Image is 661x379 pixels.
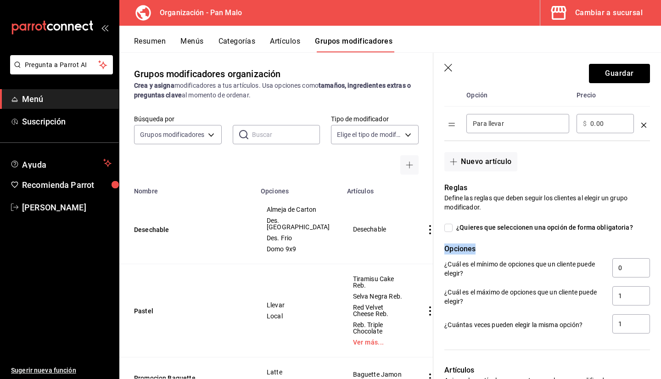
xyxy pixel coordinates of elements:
[315,37,392,52] button: Grupos modificadores
[267,206,330,213] span: Almeja de Carton
[583,120,587,127] span: $
[267,369,330,375] span: Latte
[22,158,100,169] span: Ayuda
[134,116,222,122] label: Búsqueda por
[267,246,330,252] span: Domo 9x9
[134,67,280,81] div: Grupos modificadores organización
[444,152,517,171] button: Nuevo artículo
[426,225,435,234] button: actions
[444,243,650,255] p: Opciones
[353,293,403,300] span: Selva Negra Reb.
[134,82,174,89] strong: Crea y asigna
[573,84,638,107] th: Precio
[119,182,255,195] th: Nombre
[453,223,633,232] span: ¿Quieres que seleccionen una opción de forma obligatoria?
[11,366,112,375] span: Sugerir nueva función
[353,276,403,288] span: Tiramisu Cake Reb.
[353,339,403,345] a: Ver más...
[463,84,573,107] th: Opción
[331,116,419,122] label: Tipo de modificador
[180,37,203,52] button: Menús
[255,182,342,195] th: Opciones
[22,93,112,105] span: Menú
[267,302,330,308] span: Llevar
[6,67,113,76] a: Pregunta a Parrot AI
[575,6,643,19] div: Cambiar a sucursal
[444,288,605,306] p: ¿Cuál es el máximo de opciones que un cliente puede elegir?
[267,235,330,241] span: Des. Frio
[134,225,244,234] button: Desechable
[426,306,435,316] button: actions
[353,304,403,317] span: Red Velvet Cheese Reb.
[134,81,419,100] div: modificadores a tus artículos. Usa opciones como al momento de ordenar.
[134,82,411,99] strong: tamaños, ingredientes extras o preguntas clave
[134,37,166,52] button: Resumen
[134,37,661,52] div: navigation tabs
[444,260,605,278] p: ¿Cuál es el mínimo de opciones que un cliente puede elegir?
[353,226,403,232] span: Desechable
[589,64,650,83] button: Guardar
[134,306,244,316] button: Pastel
[22,179,112,191] span: Recomienda Parrot
[252,125,320,144] input: Buscar
[101,24,108,31] button: open_drawer_menu
[22,201,112,214] span: [PERSON_NAME]
[152,7,242,18] h3: Organización - Pan Malo
[10,55,113,74] button: Pregunta a Parrot AI
[270,37,300,52] button: Artículos
[444,193,650,212] p: Define las reglas que deben seguir los clientes al elegir un grupo modificador.
[444,84,650,141] table: optionsTable
[342,182,415,195] th: Artículos
[337,130,402,139] span: Elige el tipo de modificador
[444,365,650,376] p: Artículos
[267,217,330,230] span: Des. [GEOGRAPHIC_DATA]
[218,37,256,52] button: Categorías
[353,322,403,334] span: Reb. Triple Chocolate
[25,60,99,70] span: Pregunta a Parrot AI
[267,313,330,319] span: Local
[140,130,205,139] span: Grupos modificadores
[444,320,605,329] p: ¿Cuántas veces pueden elegir la misma opción?
[444,182,650,193] p: Reglas
[22,115,112,128] span: Suscripción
